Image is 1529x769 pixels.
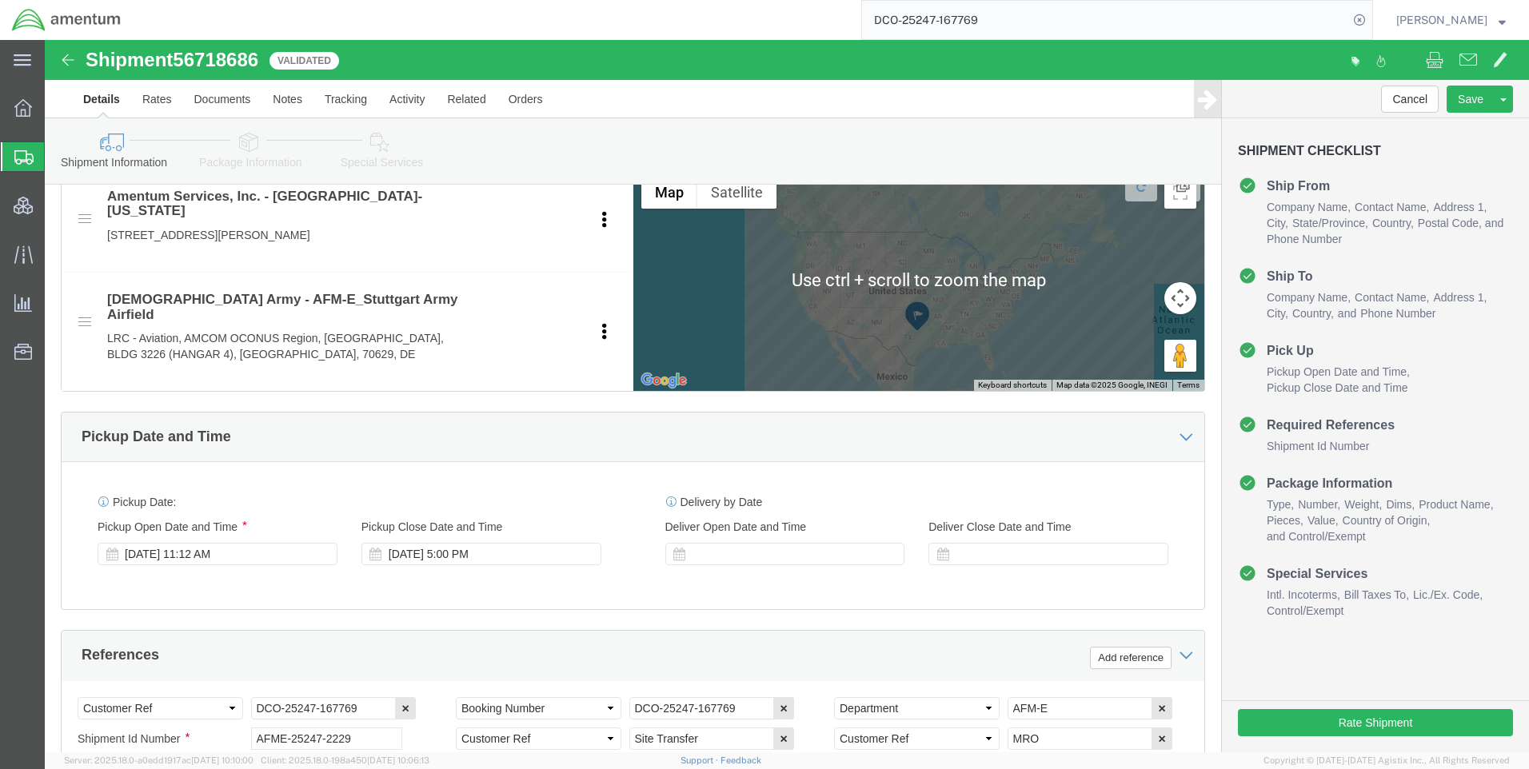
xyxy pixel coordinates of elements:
img: logo [11,8,122,32]
span: Server: 2025.18.0-a0edd1917ac [64,755,254,765]
span: [DATE] 10:10:00 [191,755,254,765]
a: Support [681,755,721,765]
span: Ray Cheatteam [1396,11,1487,29]
a: Feedback [721,755,761,765]
iframe: FS Legacy Container [45,40,1529,752]
button: [PERSON_NAME] [1395,10,1507,30]
span: [DATE] 10:06:13 [367,755,429,765]
input: Search for shipment number, reference number [862,1,1348,39]
span: Copyright © [DATE]-[DATE] Agistix Inc., All Rights Reserved [1264,754,1510,767]
span: Client: 2025.18.0-198a450 [261,755,429,765]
